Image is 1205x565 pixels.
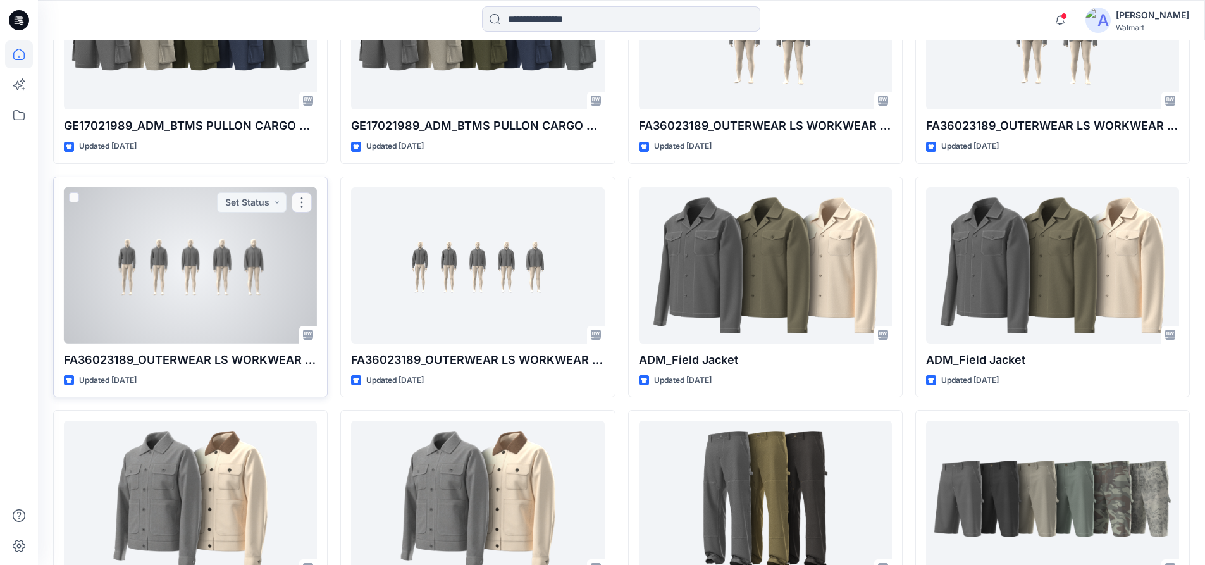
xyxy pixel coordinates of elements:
[79,140,137,153] p: Updated [DATE]
[654,140,712,153] p: Updated [DATE]
[64,187,317,344] a: FA36023189_OUTERWEAR LS WORKWEAR JKT_3D SIZE SET_REG
[941,374,999,387] p: Updated [DATE]
[941,140,999,153] p: Updated [DATE]
[366,140,424,153] p: Updated [DATE]
[64,351,317,369] p: FA36023189_OUTERWEAR LS WORKWEAR JKT_3D SIZE SET_REG
[366,374,424,387] p: Updated [DATE]
[64,117,317,135] p: GE17021989_ADM_BTMS PULLON CARGO SHORT
[1116,23,1189,32] div: Walmart
[654,374,712,387] p: Updated [DATE]
[926,117,1179,135] p: FA36023189_OUTERWEAR LS WORKWEAR JKT_3D SIZE SET_BIG MAN
[351,187,604,344] a: FA36023189_OUTERWEAR LS WORKWEAR JKT_3D SIZE SET_REG
[1085,8,1111,33] img: avatar
[639,187,892,344] a: ADM_Field Jacket
[351,117,604,135] p: GE17021989_ADM_BTMS PULLON CARGO SHORT
[79,374,137,387] p: Updated [DATE]
[926,351,1179,369] p: ADM_Field Jacket
[1116,8,1189,23] div: [PERSON_NAME]
[351,351,604,369] p: FA36023189_OUTERWEAR LS WORKWEAR JKT_3D SIZE SET_REG
[639,351,892,369] p: ADM_Field Jacket
[926,187,1179,344] a: ADM_Field Jacket
[639,117,892,135] p: FA36023189_OUTERWEAR LS WORKWEAR JKT_3D SIZE SET_BIG MAN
